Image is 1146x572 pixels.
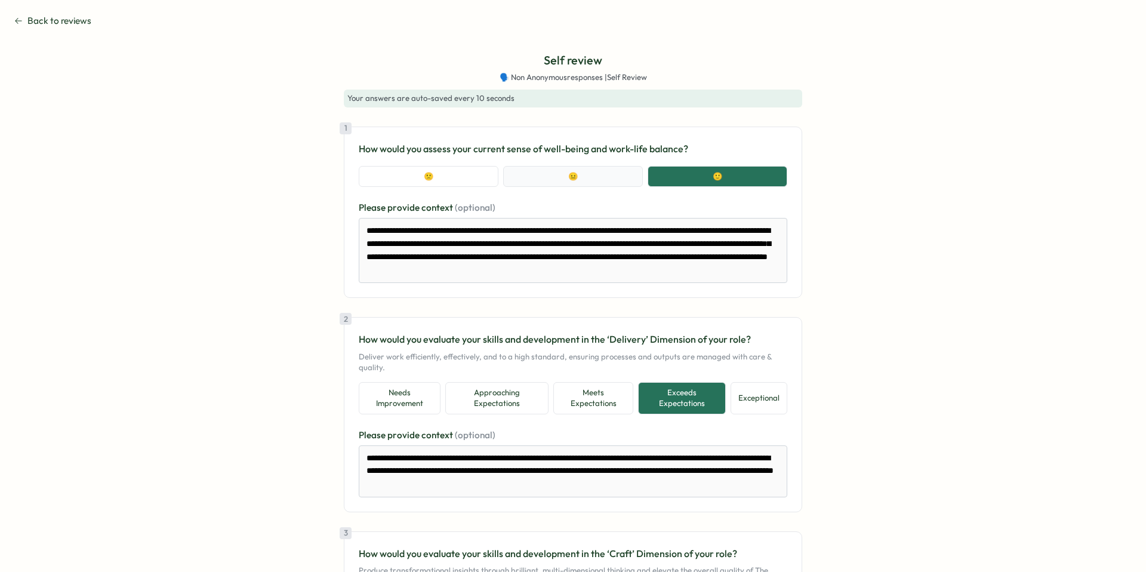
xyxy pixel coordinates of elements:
[359,202,387,213] span: Please
[27,14,91,27] span: Back to reviews
[648,166,787,187] button: 🙂
[553,382,633,414] button: Meets Expectations
[340,313,352,325] div: 2
[387,429,421,441] span: provide
[14,14,91,27] button: Back to reviews
[359,142,787,156] p: How would you assess your current sense of well-being and work-life balance?
[455,429,495,441] span: (optional)
[359,429,387,441] span: Please
[638,382,726,414] button: Exceeds Expectations
[500,72,647,83] span: 🗣️ Non Anonymous responses | Self Review
[544,51,602,70] p: Self review
[731,382,787,414] button: Exceptional
[359,332,787,347] p: How would you evaluate your skills and development in the ‘Delivery’ Dimension of your role?
[359,382,440,414] button: Needs Improvement
[359,546,787,561] p: How would you evaluate your skills and development in the ‘Craft’ Dimension of your role?
[421,429,455,441] span: context
[445,382,549,414] button: Approaching Expectations
[387,202,421,213] span: provide
[503,166,643,187] button: 😐
[421,202,455,213] span: context
[340,122,352,134] div: 1
[359,352,787,373] p: Deliver work efficiently, effectively, and to a high standard, ensuring processes and outputs are...
[347,93,515,103] span: Your answers are auto-saved every 10 seconds
[359,166,498,187] button: 🙁
[455,202,495,213] span: (optional)
[340,527,352,539] div: 3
